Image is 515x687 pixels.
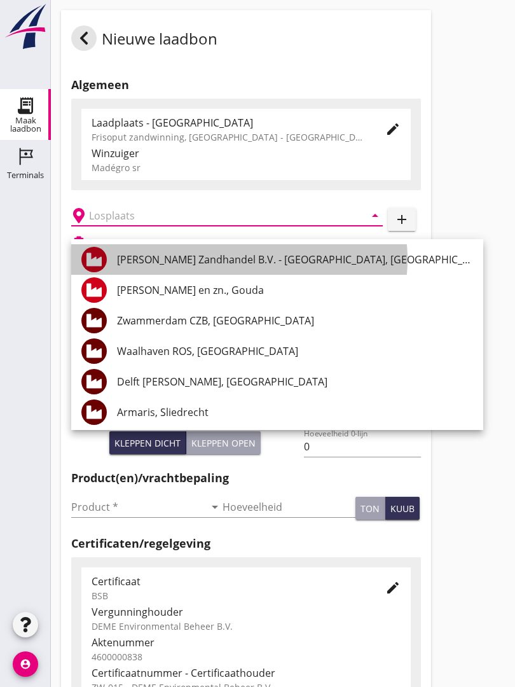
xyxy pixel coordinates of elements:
[117,313,473,328] div: Zwammerdam CZB, [GEOGRAPHIC_DATA]
[92,130,365,144] div: Frisoput zandwinning, [GEOGRAPHIC_DATA] - [GEOGRAPHIC_DATA].
[89,205,347,226] input: Losplaats
[385,580,401,595] i: edit
[92,237,156,248] h2: Beladen vaartuig
[117,252,473,267] div: [PERSON_NAME] Zandhandel B.V. - [GEOGRAPHIC_DATA], [GEOGRAPHIC_DATA]
[92,635,401,650] div: Aktenummer
[92,161,401,174] div: Madégro sr
[92,665,401,681] div: Certificaatnummer - Certificaathouder
[117,374,473,389] div: Delft [PERSON_NAME], [GEOGRAPHIC_DATA]
[355,497,385,520] button: ton
[71,535,421,552] h2: Certificaten/regelgeving
[92,146,401,161] div: Winzuiger
[92,589,365,602] div: BSB
[114,436,181,450] div: Kleppen dicht
[385,121,401,137] i: edit
[71,469,421,487] h2: Product(en)/vrachtbepaling
[92,604,401,620] div: Vergunninghouder
[7,171,44,179] div: Terminals
[92,650,401,663] div: 4600000838
[117,405,473,420] div: Armaris, Sliedrecht
[191,436,256,450] div: Kleppen open
[207,499,223,515] i: arrow_drop_down
[92,574,365,589] div: Certificaat
[109,431,186,454] button: Kleppen dicht
[223,497,356,517] input: Hoeveelheid
[390,502,415,515] div: kuub
[71,25,217,56] div: Nieuwe laadbon
[117,343,473,359] div: Waalhaven ROS, [GEOGRAPHIC_DATA]
[71,76,421,94] h2: Algemeen
[71,497,205,517] input: Product *
[13,651,38,677] i: account_circle
[92,620,401,633] div: DEME Environmental Beheer B.V.
[304,436,420,457] input: Hoeveelheid 0-lijn
[360,502,380,515] div: ton
[92,115,365,130] div: Laadplaats - [GEOGRAPHIC_DATA]
[117,282,473,298] div: [PERSON_NAME] en zn., Gouda
[394,212,409,227] i: add
[367,208,383,223] i: arrow_drop_down
[186,431,261,454] button: Kleppen open
[385,497,420,520] button: kuub
[3,3,48,50] img: logo-small.a267ee39.svg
